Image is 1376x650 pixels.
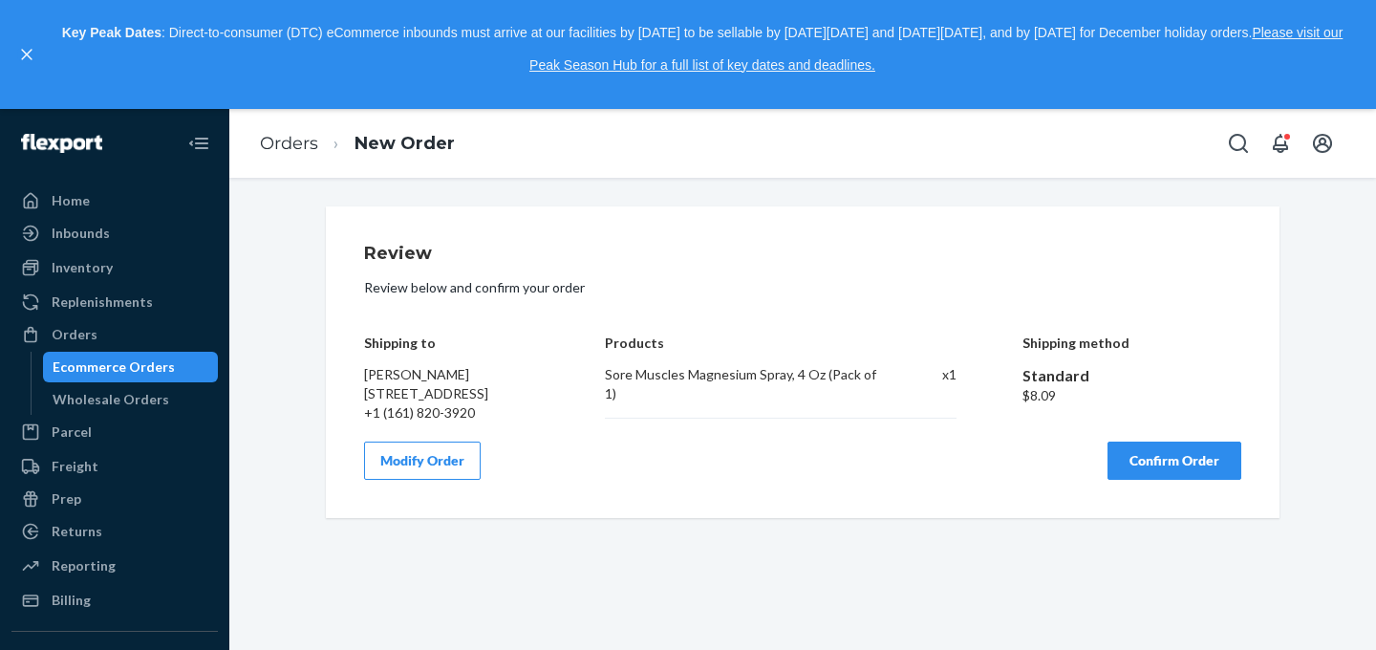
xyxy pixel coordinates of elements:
div: Sore Muscles Magnesium Spray, 4 Oz (Pack of 1) [605,365,881,403]
p: : Direct-to-consumer (DTC) eCommerce inbounds must arrive at our facilities by [DATE] to be sella... [46,17,1359,81]
button: Open notifications [1261,124,1300,162]
a: Wholesale Orders [43,384,219,415]
h4: Shipping to [364,336,540,350]
a: Prep [11,484,218,514]
div: Wholesale Orders [53,390,169,409]
button: close, [17,45,36,64]
img: Flexport logo [21,134,102,153]
p: Review below and confirm your order [364,278,1241,297]
a: Home [11,185,218,216]
div: Home [52,191,90,210]
h4: Products [605,336,956,350]
button: Confirm Order [1107,442,1241,480]
div: Prep [52,489,81,509]
a: Replenishments [11,287,218,317]
div: Reporting [52,556,116,575]
a: Orders [260,133,318,154]
a: Returns [11,516,218,547]
div: Ecommerce Orders [53,357,175,377]
a: Inventory [11,252,218,283]
div: +1 (161) 820-3920 [364,403,540,422]
a: Billing [11,585,218,616]
a: Parcel [11,417,218,447]
h1: Review [364,245,1241,264]
a: Please visit our Peak Season Hub for a full list of key dates and deadlines. [529,25,1343,73]
div: Inventory [52,258,113,277]
a: Reporting [11,551,218,581]
a: Freight [11,451,218,482]
button: Close Navigation [180,124,218,162]
button: Open Search Box [1219,124,1258,162]
div: Billing [52,591,91,610]
button: Modify Order [364,442,481,480]
div: x 1 [901,365,957,403]
div: $8.09 [1022,386,1242,405]
div: Inbounds [52,224,110,243]
div: Replenishments [52,292,153,312]
div: Freight [52,457,98,476]
button: Open account menu [1303,124,1342,162]
div: Parcel [52,422,92,442]
h4: Shipping method [1022,336,1242,350]
div: Standard [1022,365,1242,387]
div: Orders [52,325,97,344]
span: [PERSON_NAME] [STREET_ADDRESS] [364,366,488,401]
a: Inbounds [11,218,218,249]
a: New Order [355,133,455,154]
div: Returns [52,522,102,541]
strong: Key Peak Dates [62,25,161,40]
a: Ecommerce Orders [43,352,219,382]
ol: breadcrumbs [245,116,470,172]
a: Orders [11,319,218,350]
